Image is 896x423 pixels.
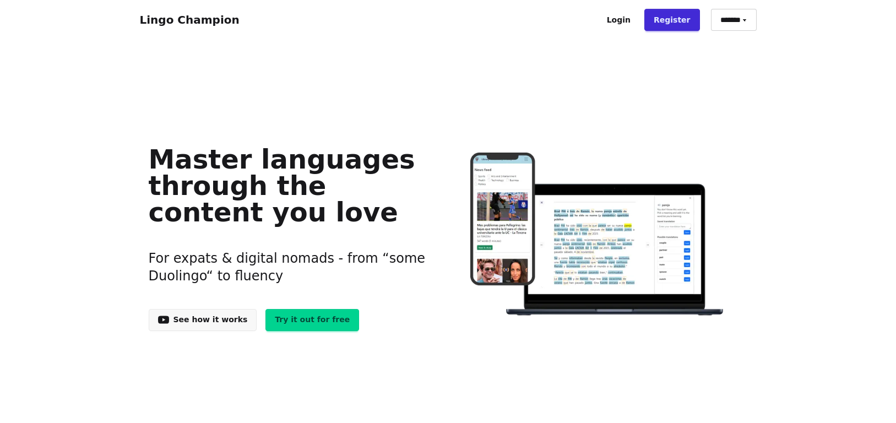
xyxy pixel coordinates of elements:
img: Learn languages online [448,153,747,317]
a: Try it out for free [265,309,359,331]
a: Register [644,9,700,31]
h1: Master languages through the content you love [149,146,431,225]
a: See how it works [149,309,257,331]
a: Login [598,9,640,31]
a: Lingo Champion [140,13,240,26]
h3: For expats & digital nomads - from “some Duolingo“ to fluency [149,236,431,298]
